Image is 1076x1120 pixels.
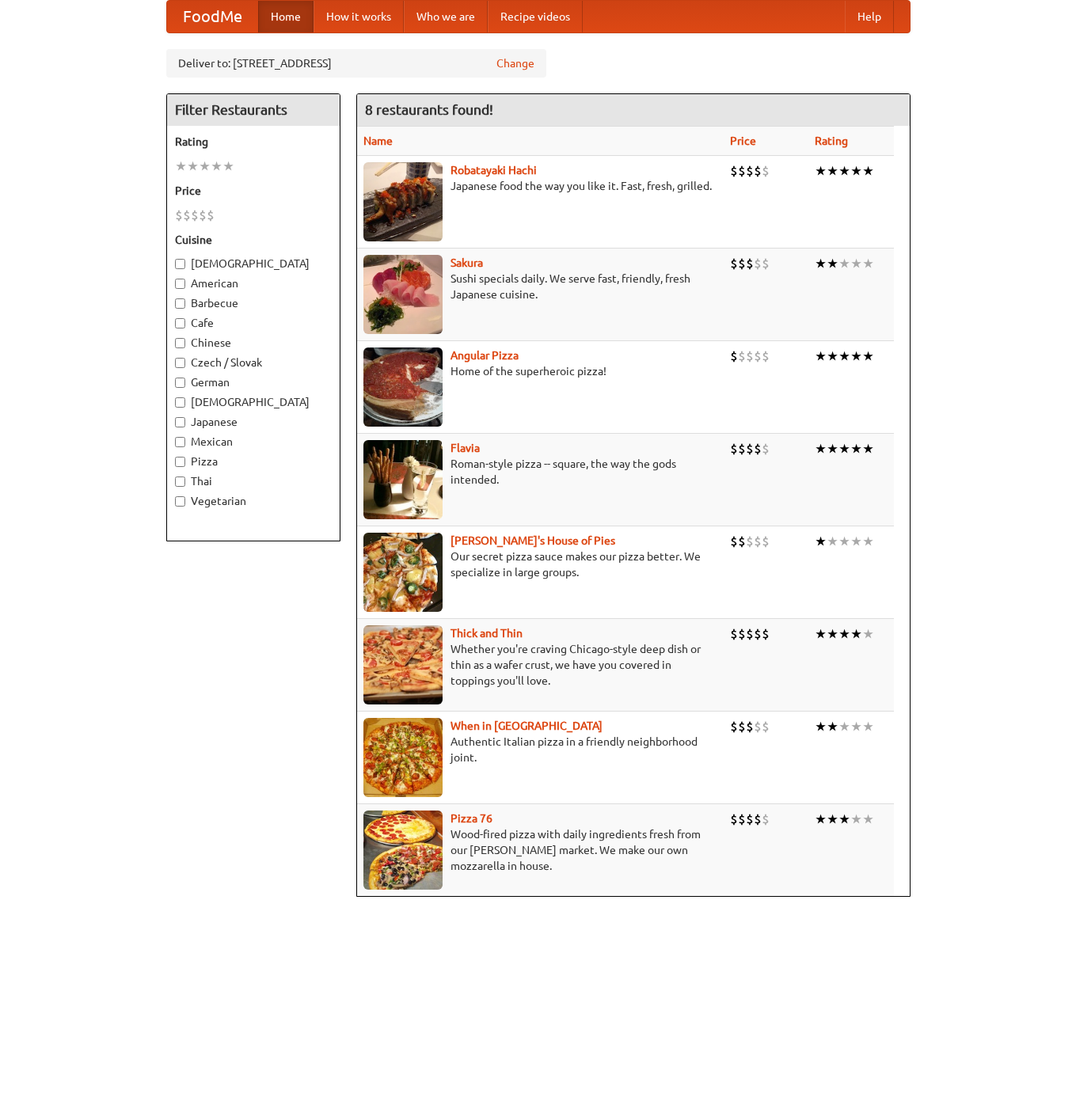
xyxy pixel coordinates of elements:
li: ★ [850,347,862,365]
li: ★ [827,347,838,365]
label: Cafe [175,315,332,331]
input: Cafe [175,318,185,328]
li: ★ [187,158,199,175]
li: ★ [850,811,862,828]
li: ★ [838,625,850,643]
li: $ [754,255,762,272]
a: Help [845,1,894,32]
label: Barbecue [175,295,332,311]
input: American [175,279,185,289]
label: American [175,275,332,291]
label: German [175,374,332,390]
li: $ [730,625,738,643]
h5: Rating [175,134,332,150]
li: $ [730,440,738,457]
li: ★ [862,625,874,643]
h5: Price [175,183,332,199]
li: $ [730,811,738,828]
label: Czech / Slovak [175,355,332,370]
label: Pizza [175,454,332,469]
label: Vegetarian [175,493,332,509]
li: ★ [815,347,827,365]
li: ★ [815,162,827,180]
li: ★ [850,718,862,735]
li: ★ [827,440,838,457]
p: Wood-fired pizza with daily ingredients fresh from our [PERSON_NAME] market. We make our own mozz... [363,826,718,874]
a: Recipe videos [488,1,583,32]
li: $ [738,440,746,457]
a: How it works [314,1,404,32]
li: ★ [838,255,850,272]
li: $ [754,811,762,828]
li: $ [754,625,762,643]
label: Chinese [175,335,332,351]
li: $ [199,207,207,224]
li: ★ [827,162,838,180]
input: Japanese [175,417,185,427]
b: When in [GEOGRAPHIC_DATA] [451,719,603,732]
input: Mexican [175,437,185,447]
li: $ [738,162,746,180]
li: $ [730,347,738,365]
a: Thick and Thin [451,627,523,640]
li: ★ [862,440,874,457]
li: $ [738,625,746,643]
li: $ [746,533,754,550]
a: Flavia [451,442,480,454]
img: wheninrome.jpg [363,718,443,797]
img: thick.jpg [363,625,443,704]
li: $ [746,625,754,643]
li: $ [762,255,770,272]
li: $ [730,162,738,180]
li: ★ [838,440,850,457]
input: German [175,378,185,388]
li: $ [746,255,754,272]
input: Thai [175,476,185,487]
li: ★ [815,533,827,550]
li: ★ [862,347,874,365]
h5: Cuisine [175,232,332,248]
li: $ [738,255,746,272]
p: Whether you're craving Chicago-style deep dish or thin as a wafer crust, we have you covered in t... [363,641,718,689]
li: ★ [838,533,850,550]
li: $ [746,162,754,180]
li: $ [183,207,191,224]
li: $ [746,440,754,457]
li: $ [762,162,770,180]
ng-pluralize: 8 restaurants found! [365,102,493,117]
li: $ [754,440,762,457]
b: Sakura [451,256,483,269]
li: $ [191,207,199,224]
a: Pizza 76 [451,812,492,825]
a: Angular Pizza [451,349,519,362]
li: ★ [850,533,862,550]
div: Deliver to: [STREET_ADDRESS] [166,49,546,78]
p: Sushi specials daily. We serve fast, friendly, fresh Japanese cuisine. [363,271,718,302]
li: ★ [211,158,222,175]
li: $ [754,533,762,550]
a: Price [730,135,756,147]
input: Czech / Slovak [175,358,185,368]
li: ★ [815,255,827,272]
input: [DEMOGRAPHIC_DATA] [175,397,185,408]
li: ★ [862,162,874,180]
li: $ [762,625,770,643]
li: $ [754,718,762,735]
img: flavia.jpg [363,440,443,519]
li: $ [754,347,762,365]
li: $ [762,718,770,735]
a: [PERSON_NAME]'s House of Pies [451,534,615,547]
li: ★ [862,533,874,550]
li: $ [738,718,746,735]
li: $ [730,718,738,735]
li: $ [738,811,746,828]
li: ★ [827,625,838,643]
img: sakura.jpg [363,255,443,334]
li: ★ [827,533,838,550]
h4: Filter Restaurants [167,94,340,126]
li: ★ [815,625,827,643]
